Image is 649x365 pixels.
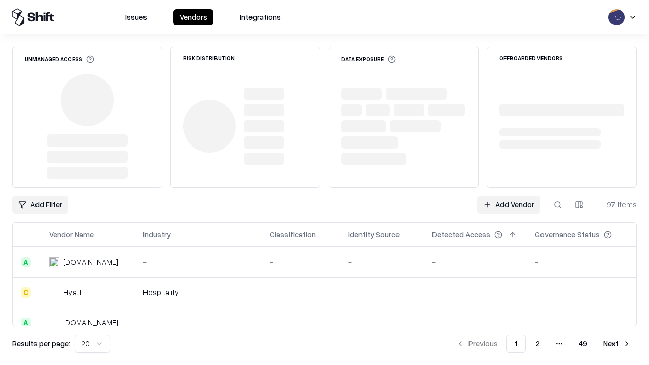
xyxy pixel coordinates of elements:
div: - [270,287,332,298]
button: 49 [570,335,595,353]
button: Issues [119,9,153,25]
button: Add Filter [12,196,68,214]
div: - [270,317,332,328]
div: Detected Access [432,229,490,240]
img: Hyatt [49,287,59,298]
div: A [21,318,31,328]
div: Data Exposure [341,55,396,63]
div: Governance Status [535,229,600,240]
div: 971 items [596,199,637,210]
button: Integrations [234,9,287,25]
button: 1 [506,335,526,353]
div: Risk Distribution [183,55,235,61]
div: Vendor Name [49,229,94,240]
div: [DOMAIN_NAME] [63,317,118,328]
div: C [21,287,31,298]
button: Vendors [173,9,213,25]
div: - [535,287,628,298]
img: intrado.com [49,257,59,267]
div: - [143,257,254,267]
img: primesec.co.il [49,318,59,328]
div: Hospitality [143,287,254,298]
div: A [21,257,31,267]
div: - [143,317,254,328]
div: Unmanaged Access [25,55,94,63]
div: Identity Source [348,229,400,240]
a: Add Vendor [477,196,540,214]
div: Hyatt [63,287,82,298]
div: - [432,317,519,328]
button: Next [597,335,637,353]
div: - [270,257,332,267]
div: [DOMAIN_NAME] [63,257,118,267]
div: Classification [270,229,316,240]
nav: pagination [450,335,637,353]
div: - [348,257,416,267]
button: 2 [528,335,548,353]
div: Offboarded Vendors [499,55,563,61]
div: - [432,287,519,298]
div: - [348,287,416,298]
div: - [432,257,519,267]
p: Results per page: [12,338,70,349]
div: - [535,317,628,328]
div: - [535,257,628,267]
div: - [348,317,416,328]
div: Industry [143,229,171,240]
